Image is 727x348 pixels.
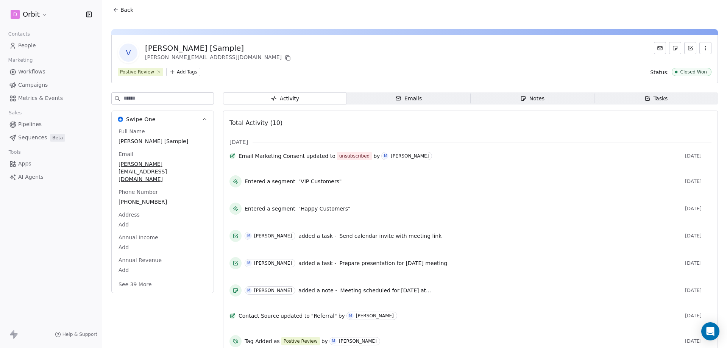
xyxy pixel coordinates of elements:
a: Apps [6,158,96,170]
div: M [247,260,251,266]
span: by [373,152,380,160]
div: [PERSON_NAME] [Sample] [145,43,292,53]
a: Meeting scheduled for [DATE] at... [340,286,431,295]
span: Beta [50,134,65,142]
span: [DATE] [685,338,711,344]
span: Status: [650,69,669,76]
div: [PERSON_NAME] [254,288,292,293]
div: M [332,338,335,344]
span: Phone Number [117,188,159,196]
span: Swipe One [126,115,156,123]
div: unsubscribed [339,152,370,160]
div: [PERSON_NAME] [391,153,429,159]
div: Notes [520,95,544,103]
div: M [247,233,251,239]
button: See 39 More [114,278,156,291]
span: Email [117,150,135,158]
span: [PHONE_NUMBER] [119,198,207,206]
span: "VIP Customers" [298,178,342,185]
span: Add [119,243,207,251]
span: Apps [18,160,31,168]
div: [PERSON_NAME][EMAIL_ADDRESS][DOMAIN_NAME] [145,53,292,62]
span: updated to [306,152,335,160]
span: Entered a segment [245,178,295,185]
span: Metrics & Events [18,94,63,102]
div: Swipe OneSwipe One [112,128,214,293]
div: Closed Won [680,69,707,75]
button: DOrbit [9,8,49,21]
span: Address [117,211,141,218]
a: Workflows [6,66,96,78]
a: Help & Support [55,331,97,337]
span: D [13,11,17,18]
span: Tools [5,147,24,158]
img: tab_domain_overview_orange.svg [20,44,27,50]
div: Open Intercom Messenger [701,322,719,340]
span: [DATE] [685,287,711,293]
span: [DATE] [685,260,711,266]
a: Send calendar invite with meeting link [339,231,442,240]
span: Campaigns [18,81,48,89]
div: Keywords by Traffic [84,45,128,50]
span: Orbit [23,9,40,19]
span: Total Activity (10) [229,119,282,126]
img: tab_keywords_by_traffic_grey.svg [75,44,81,50]
span: Full Name [117,128,147,135]
a: People [6,39,96,52]
div: Emails [395,95,422,103]
span: [PERSON_NAME] [Sample] [119,137,207,145]
img: logo_orange.svg [12,12,18,18]
span: Help & Support [62,331,97,337]
span: by [339,312,345,320]
div: M [349,313,352,319]
span: Contacts [5,28,33,40]
div: v 4.0.25 [21,12,37,18]
span: [DATE] [685,233,711,239]
div: Domain: [DOMAIN_NAME] [20,20,83,26]
button: Add Tags [166,68,200,76]
span: Contact Source [239,312,279,320]
a: Pipelines [6,118,96,131]
div: Postive Review [284,338,318,345]
span: [DATE] [685,178,711,184]
span: Entered a segment [245,205,295,212]
img: Swipe One [118,117,123,122]
span: updated to [281,312,310,320]
div: [PERSON_NAME] [254,261,292,266]
span: [DATE] [685,206,711,212]
span: [DATE] [685,153,711,159]
span: [DATE] [685,313,711,319]
span: Prepare presentation for [DATE] meeting [339,260,447,266]
span: Add [119,266,207,274]
img: website_grey.svg [12,20,18,26]
span: [DATE] [229,138,248,146]
span: "Referral" [311,312,337,320]
div: [PERSON_NAME] [254,233,292,239]
span: Marketing [5,55,36,66]
a: Campaigns [6,79,96,91]
span: added a task - [298,259,336,267]
span: Send calendar invite with meeting link [339,233,442,239]
span: AI Agents [18,173,44,181]
span: Annual Revenue [117,256,163,264]
span: by [321,337,328,345]
a: Prepare presentation for [DATE] meeting [339,259,447,268]
span: added a note - [298,287,337,294]
a: AI Agents [6,171,96,183]
button: Back [108,3,138,17]
span: People [18,42,36,50]
span: Annual Income [117,234,160,241]
span: Sales [5,107,25,119]
span: Email Marketing Consent [239,152,305,160]
span: V [119,44,137,62]
div: Domain Overview [29,45,68,50]
a: SequencesBeta [6,131,96,144]
button: Swipe OneSwipe One [112,111,214,128]
span: Add [119,221,207,228]
span: Workflows [18,68,45,76]
span: [PERSON_NAME][EMAIL_ADDRESS][DOMAIN_NAME] [119,160,207,183]
div: Tasks [644,95,668,103]
span: Pipelines [18,120,42,128]
span: Back [120,6,133,14]
div: [PERSON_NAME] [356,313,394,318]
